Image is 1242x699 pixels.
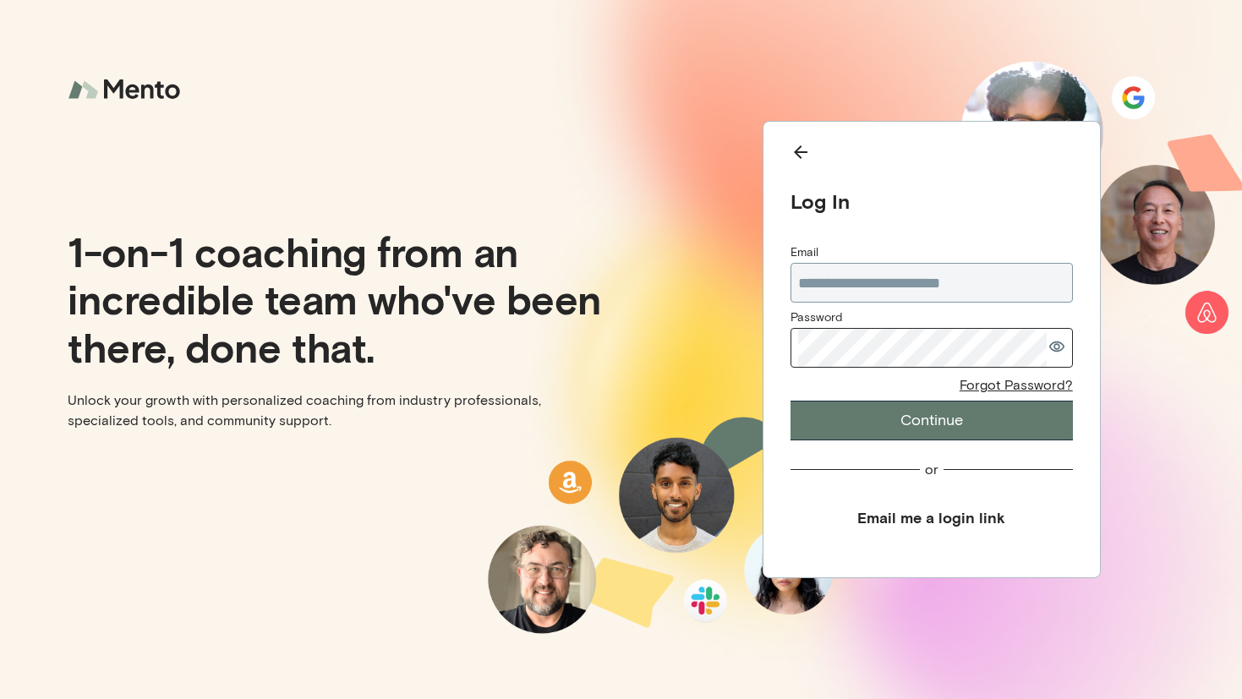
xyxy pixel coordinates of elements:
[68,390,608,431] p: Unlock your growth with personalized coaching from industry professionals, specialized tools, and...
[791,401,1073,440] button: Continue
[925,461,938,478] div: or
[68,68,186,112] img: logo
[791,188,1073,214] div: Log In
[960,376,1073,394] div: Forgot Password?
[68,227,608,369] p: 1-on-1 coaching from an incredible team who've been there, done that.
[791,244,1073,261] div: Email
[791,309,1073,326] div: Password
[791,499,1073,537] button: Email me a login link
[798,329,1047,367] input: Password
[791,142,1073,168] button: Back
